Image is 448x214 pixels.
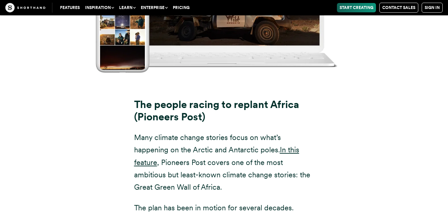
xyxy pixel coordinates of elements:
a: Features [57,3,82,12]
button: Enterprise [138,3,170,12]
img: The Craft [5,3,45,12]
button: Inspiration [82,3,116,12]
strong: The people racing to replant Africa (Pioneers Post) [134,98,299,123]
a: Sign in [422,3,443,13]
a: Pricing [170,3,192,12]
button: Learn [116,3,138,12]
a: Start Creating [337,3,376,12]
a: Contact Sales [379,3,418,13]
a: In this feature [134,145,299,166]
p: Many climate change stories focus on what’s happening on the Arctic and Antarctic poles. , Pionee... [134,131,314,194]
